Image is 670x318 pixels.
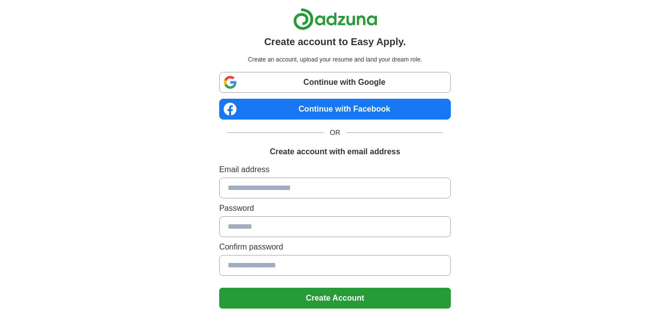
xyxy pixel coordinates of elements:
[221,55,449,64] p: Create an account, upload your resume and land your dream role.
[219,241,451,253] label: Confirm password
[219,99,451,120] a: Continue with Facebook
[293,8,377,30] img: Adzuna logo
[219,164,451,176] label: Email address
[219,72,451,93] a: Continue with Google
[219,202,451,214] label: Password
[324,127,346,138] span: OR
[270,146,400,158] h1: Create account with email address
[264,34,406,49] h1: Create account to Easy Apply.
[219,288,451,309] button: Create Account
